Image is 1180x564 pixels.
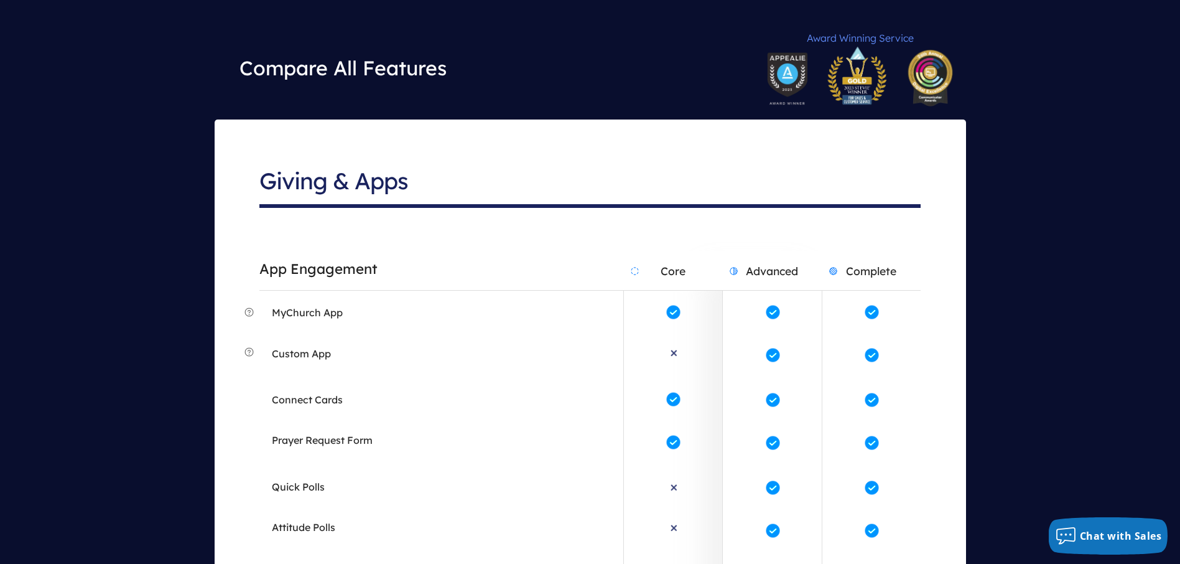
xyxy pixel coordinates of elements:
[723,251,821,290] h2: Advanced
[272,347,331,365] span: Custom App
[259,253,623,285] h2: App Engagement
[272,521,335,533] em: Attitude Polls
[239,46,447,90] h2: Compare All Features
[272,303,343,322] span: MyChurch App
[272,393,343,406] em: Connect Cards
[624,251,722,290] h2: Core
[272,481,325,493] em: Quick Polls
[767,47,954,107] img: logos-awards.png
[822,251,921,290] h2: Complete
[272,434,373,446] em: Prayer Request Form
[259,157,921,208] h2: Giving & Apps
[1080,529,1162,543] span: Chat with Sales
[1049,517,1168,555] button: Chat with Sales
